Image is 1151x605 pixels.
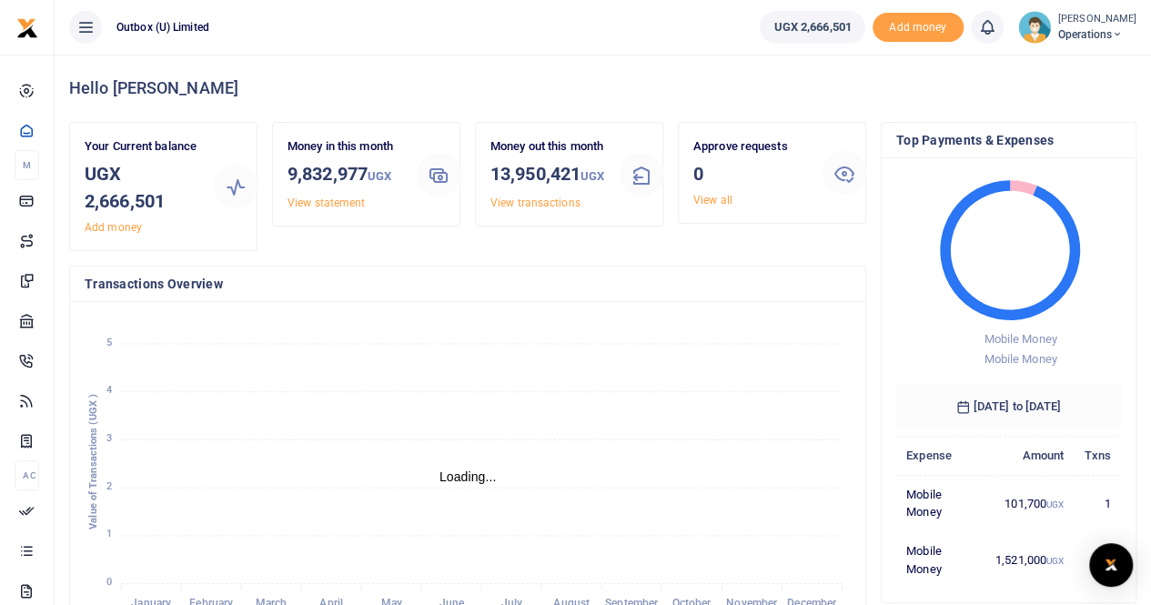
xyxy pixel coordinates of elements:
[873,19,964,33] a: Add money
[106,529,112,540] tspan: 1
[1074,532,1121,589] td: 2
[490,197,581,209] a: View transactions
[752,11,872,44] li: Wallet ballance
[873,13,964,43] span: Add money
[1046,499,1064,509] small: UGX
[1018,11,1136,44] a: profile-user [PERSON_NAME] Operations
[873,13,964,43] li: Toup your wallet
[15,460,39,490] li: Ac
[106,576,112,588] tspan: 0
[1058,26,1136,43] span: Operations
[1074,436,1121,475] th: Txns
[896,436,985,475] th: Expense
[896,385,1121,429] h6: [DATE] to [DATE]
[368,169,391,183] small: UGX
[15,150,39,180] li: M
[984,352,1056,366] span: Mobile Money
[1046,556,1064,566] small: UGX
[985,532,1075,589] td: 1,521,000
[85,274,851,294] h4: Transactions Overview
[984,332,1056,346] span: Mobile Money
[109,19,217,35] span: Outbox (U) Limited
[581,169,604,183] small: UGX
[288,160,402,190] h3: 9,832,977
[896,130,1121,150] h4: Top Payments & Expenses
[896,475,985,531] td: Mobile Money
[85,221,142,234] a: Add money
[896,532,985,589] td: Mobile Money
[439,469,497,484] text: Loading...
[87,394,99,529] text: Value of Transactions (UGX )
[773,18,851,36] span: UGX 2,666,501
[106,384,112,396] tspan: 4
[1089,543,1133,587] div: Open Intercom Messenger
[106,480,112,492] tspan: 2
[490,137,605,156] p: Money out this month
[16,17,38,39] img: logo-small
[1018,11,1051,44] img: profile-user
[85,160,199,215] h3: UGX 2,666,501
[490,160,605,190] h3: 13,950,421
[985,436,1075,475] th: Amount
[1058,12,1136,27] small: [PERSON_NAME]
[288,197,365,209] a: View statement
[1074,475,1121,531] td: 1
[106,432,112,444] tspan: 3
[85,137,199,156] p: Your Current balance
[693,194,732,207] a: View all
[693,160,808,187] h3: 0
[106,337,112,348] tspan: 5
[760,11,864,44] a: UGX 2,666,501
[288,137,402,156] p: Money in this month
[16,20,38,34] a: logo-small logo-large logo-large
[69,78,1136,98] h4: Hello [PERSON_NAME]
[693,137,808,156] p: Approve requests
[985,475,1075,531] td: 101,700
